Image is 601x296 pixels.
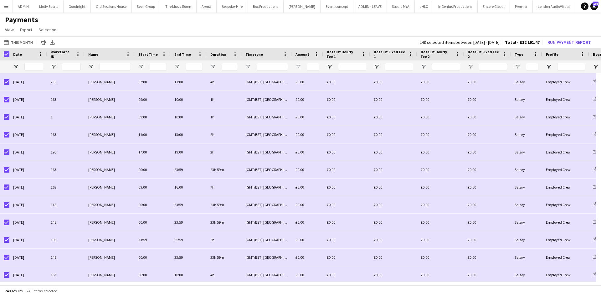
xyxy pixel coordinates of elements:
[242,231,292,248] div: (GMT/BST) [GEOGRAPHIC_DATA]
[171,143,207,161] div: 19:00
[135,179,171,196] div: 09:00
[207,73,242,91] div: 4h
[295,220,304,225] span: £0.00
[353,0,387,13] button: ADMIN - LEAVE
[417,249,464,266] div: £0.00
[242,73,292,91] div: (GMT/BST) [GEOGRAPHIC_DATA]
[323,249,370,266] div: £0.00
[210,64,216,70] button: Open Filter Menu
[387,0,415,13] button: Studio MYA
[47,196,85,213] div: 148
[511,73,542,91] div: Salary
[88,202,115,207] span: [PERSON_NAME]
[417,108,464,126] div: £0.00
[210,52,226,57] span: Duration
[242,179,292,196] div: (GMT/BST) [GEOGRAPHIC_DATA]
[257,63,288,70] input: Timezone Filter Input
[242,91,292,108] div: (GMT/BST) [GEOGRAPHIC_DATA]
[323,143,370,161] div: £0.00
[323,214,370,231] div: £0.00
[295,273,304,277] span: £0.00
[135,91,171,108] div: 09:00
[135,161,171,178] div: 00:00
[135,249,171,266] div: 00:00
[526,63,538,70] input: Type Filter Input
[171,73,207,91] div: 11:00
[47,108,85,126] div: 1
[464,143,511,161] div: £0.00
[135,196,171,213] div: 00:00
[295,80,304,84] span: £0.00
[542,196,589,213] div: Employed Crew
[542,214,589,231] div: Employed Crew
[248,0,284,13] button: Box Productions
[295,132,304,137] span: £0.00
[374,49,406,59] span: Default Fixed Fee 1
[171,91,207,108] div: 10:00
[135,231,171,248] div: 23:59
[323,196,370,213] div: £0.00
[511,108,542,126] div: Salary
[468,64,473,70] button: Open Filter Menu
[150,63,167,70] input: Start Time Filter Input
[417,91,464,108] div: £0.00
[171,179,207,196] div: 16:00
[464,266,511,283] div: £0.00
[9,91,47,108] div: [DATE]
[417,231,464,248] div: £0.00
[468,49,500,59] span: Default Fixed Fee 2
[511,143,542,161] div: Salary
[88,97,115,102] span: [PERSON_NAME]
[419,40,500,44] div: 248 selected items between [DATE] - [DATE]
[242,266,292,283] div: (GMT/BST) [GEOGRAPHIC_DATA]
[88,80,115,84] span: [PERSON_NAME]
[370,266,417,283] div: £0.00
[464,249,511,266] div: £0.00
[295,185,304,190] span: £0.00
[13,64,19,70] button: Open Filter Menu
[135,214,171,231] div: 00:00
[323,161,370,178] div: £0.00
[421,49,453,59] span: Default Hourly Fee 2
[327,64,332,70] button: Open Filter Menu
[295,237,304,242] span: £0.00
[47,214,85,231] div: 148
[323,73,370,91] div: £0.00
[88,132,115,137] span: [PERSON_NAME]
[135,126,171,143] div: 11:00
[64,0,91,13] button: Goodnight
[47,266,85,283] div: 163
[207,179,242,196] div: 7h
[464,91,511,108] div: £0.00
[511,196,542,213] div: Salary
[370,143,417,161] div: £0.00
[242,196,292,213] div: (GMT/BST) [GEOGRAPHIC_DATA]
[417,73,464,91] div: £0.00
[533,0,575,13] button: London AudioVisual
[88,255,115,260] span: [PERSON_NAME]
[433,0,478,13] button: InGenius Productions
[207,231,242,248] div: 6h
[242,143,292,161] div: (GMT/BST) [GEOGRAPHIC_DATA]
[47,179,85,196] div: 163
[417,143,464,161] div: £0.00
[511,126,542,143] div: Salary
[370,73,417,91] div: £0.00
[511,231,542,248] div: Salary
[171,161,207,178] div: 23:59
[9,143,47,161] div: [DATE]
[327,49,359,59] span: Default Hourly Fee 1
[464,161,511,178] div: £0.00
[542,266,589,283] div: Employed Crew
[542,91,589,108] div: Employed Crew
[370,179,417,196] div: £0.00
[207,214,242,231] div: 23h 59m
[242,108,292,126] div: (GMT/BST) [GEOGRAPHIC_DATA]
[20,27,32,33] span: Export
[197,0,217,13] button: Arena
[207,196,242,213] div: 23h 59m
[207,266,242,283] div: 4h
[370,214,417,231] div: £0.00
[417,266,464,283] div: £0.00
[13,52,22,57] span: Date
